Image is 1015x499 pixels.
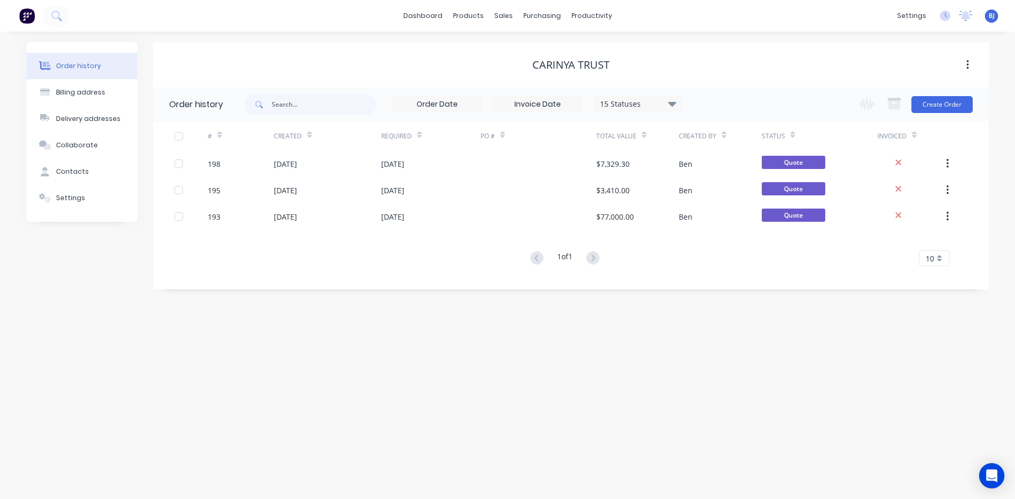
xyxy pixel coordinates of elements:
button: Order history [26,53,137,79]
div: Created By [679,131,716,141]
div: Invoiced [878,131,907,141]
div: Order history [56,61,101,71]
a: dashboard [398,8,448,24]
div: Ben [679,185,693,196]
div: # [208,121,274,150]
div: Settings [56,193,85,203]
input: Search... [272,94,376,115]
div: Total Value [596,131,636,141]
div: Status [762,131,785,141]
div: Delivery addresses [56,114,121,124]
div: Invoiced [878,121,944,150]
input: Order Date [393,97,482,112]
div: [DATE] [381,211,404,222]
div: Ben [679,158,693,170]
div: settings [892,8,931,24]
div: # [208,131,212,141]
div: $7,329.30 [596,158,630,170]
div: Order history [169,98,223,111]
div: Total Value [596,121,679,150]
button: Delivery addresses [26,106,137,132]
div: Open Intercom Messenger [979,463,1004,488]
img: Factory [19,8,35,24]
div: [DATE] [381,185,404,196]
div: 1 of 1 [557,251,573,266]
div: Required [381,121,481,150]
div: $3,410.00 [596,185,630,196]
button: Collaborate [26,132,137,158]
div: Billing address [56,88,105,97]
div: PO # [481,131,495,141]
div: Created [274,121,381,150]
div: productivity [566,8,617,24]
div: Status [762,121,878,150]
div: [DATE] [274,185,297,196]
div: [DATE] [274,211,297,222]
div: Required [381,131,412,141]
span: 10 [926,253,934,264]
span: BJ [989,11,995,21]
button: Settings [26,185,137,211]
div: 198 [208,158,220,170]
span: Quote [762,156,825,169]
div: Created By [679,121,761,150]
div: Collaborate [56,140,98,150]
button: Create Order [911,96,973,113]
div: 195 [208,185,220,196]
div: [DATE] [381,158,404,170]
div: Ben [679,211,693,222]
button: Billing address [26,79,137,106]
div: Created [274,131,302,141]
div: 15 Statuses [594,98,682,110]
div: Contacts [56,167,89,176]
div: sales [489,8,518,24]
div: $77,000.00 [596,211,634,222]
span: Quote [762,182,825,195]
input: Invoice Date [493,97,582,112]
div: PO # [481,121,596,150]
div: Carinya Trust [532,59,610,71]
div: 193 [208,211,220,222]
span: Quote [762,209,825,222]
div: purchasing [518,8,566,24]
div: products [448,8,489,24]
div: [DATE] [274,158,297,170]
button: Contacts [26,158,137,185]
